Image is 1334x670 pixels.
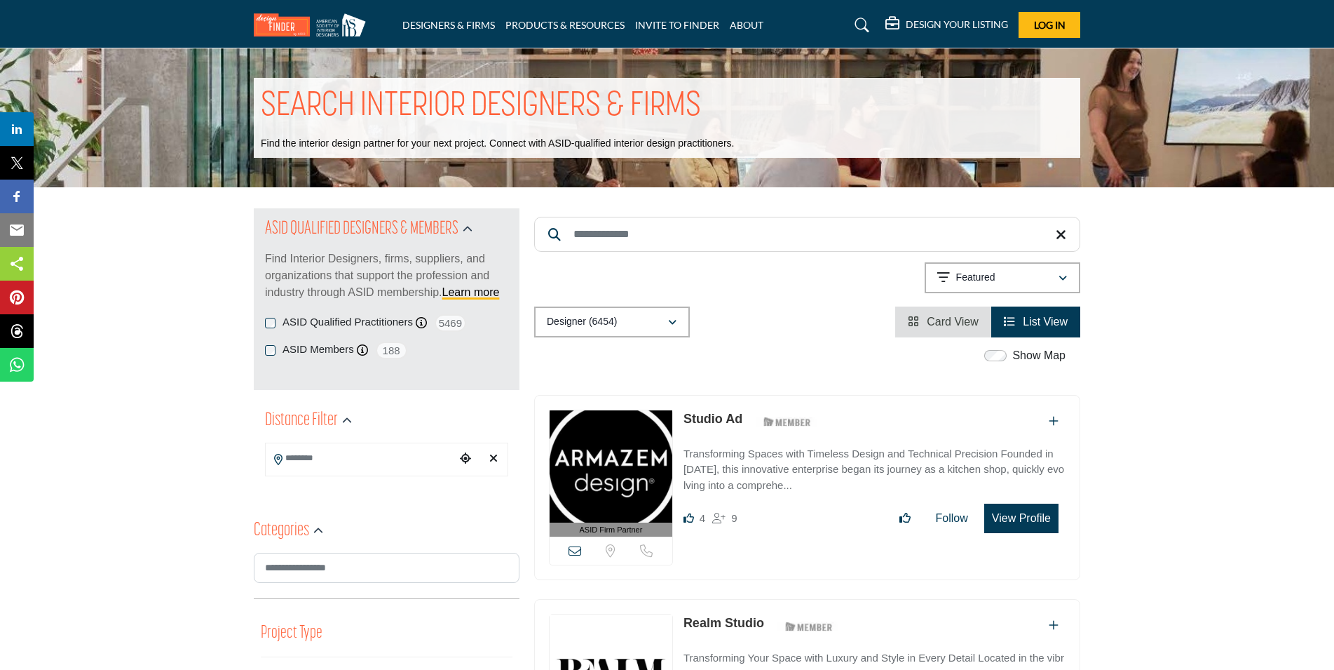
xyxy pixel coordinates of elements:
p: Transforming Spaces with Timeless Design and Technical Precision Founded in [DATE], this innovati... [683,446,1066,494]
button: Log In [1019,12,1080,38]
a: Learn more [442,286,500,298]
li: Card View [895,307,991,337]
input: ASID Members checkbox [265,345,275,356]
div: Clear search location [483,444,504,474]
a: PRODUCTS & RESOURCES [505,19,625,31]
img: ASID Members Badge Icon [777,617,840,635]
label: ASID Qualified Practitioners [283,314,413,330]
a: Studio Ad [683,412,742,426]
a: Transforming Spaces with Timeless Design and Technical Precision Founded in [DATE], this innovati... [683,438,1066,494]
label: ASID Members [283,342,354,358]
span: 5469 [435,314,466,332]
label: Show Map [1012,347,1066,364]
button: Project Type [261,620,322,647]
span: 9 [731,512,737,524]
span: ASID Firm Partner [580,524,643,536]
li: List View [991,307,1080,337]
span: Card View [927,316,979,328]
div: DESIGN YOUR LISTING [885,17,1008,34]
p: Find Interior Designers, firms, suppliers, and organizations that support the profession and indu... [265,250,508,301]
span: List View [1023,316,1068,328]
input: ASID Qualified Practitioners checkbox [265,318,275,328]
a: DESIGNERS & FIRMS [402,19,495,31]
i: Likes [683,513,694,523]
a: Add To List [1049,619,1059,631]
div: Followers [712,510,737,527]
p: Find the interior design partner for your next project. Connect with ASID-qualified interior desi... [261,137,734,151]
input: Search Location [266,445,455,472]
a: View List [1004,316,1068,328]
input: Search Category [254,553,519,583]
p: Realm Studio [683,614,764,633]
a: ABOUT [730,19,763,31]
span: 4 [700,512,705,524]
p: Featured [956,271,995,285]
button: Follow [927,504,977,532]
span: Log In [1034,19,1066,31]
h1: SEARCH INTERIOR DESIGNERS & FIRMS [261,85,701,128]
button: Like listing [890,504,920,532]
h2: Categories [254,518,309,544]
a: Realm Studio [683,616,764,630]
p: Studio Ad [683,410,742,429]
a: ASID Firm Partner [550,410,672,537]
a: View Card [908,316,979,328]
div: Choose your current location [455,444,476,474]
p: Designer (6454) [547,315,617,329]
span: 188 [376,342,407,359]
h2: Distance Filter [265,408,338,434]
input: Search Keyword [534,217,1080,252]
img: Site Logo [254,13,373,36]
button: Designer (6454) [534,307,690,337]
a: Search [841,14,878,36]
a: Add To List [1049,415,1059,427]
button: Featured [925,262,1080,293]
img: Studio Ad [550,410,672,523]
img: ASID Members Badge Icon [756,413,819,431]
button: View Profile [984,504,1059,533]
h2: ASID QUALIFIED DESIGNERS & MEMBERS [265,217,458,242]
a: INVITE TO FINDER [635,19,719,31]
h5: DESIGN YOUR LISTING [906,18,1008,31]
